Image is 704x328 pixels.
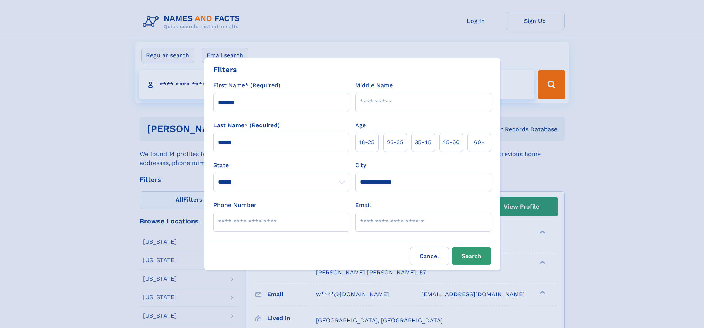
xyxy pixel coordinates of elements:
span: 18‑25 [359,138,374,147]
label: First Name* (Required) [213,81,280,90]
label: Phone Number [213,201,256,210]
label: City [355,161,366,170]
label: Age [355,121,366,130]
span: 35‑45 [415,138,431,147]
span: 45‑60 [442,138,460,147]
div: Filters [213,64,237,75]
button: Search [452,247,491,265]
span: 25‑35 [387,138,403,147]
label: State [213,161,349,170]
span: 60+ [474,138,485,147]
label: Email [355,201,371,210]
label: Last Name* (Required) [213,121,280,130]
label: Cancel [410,247,449,265]
label: Middle Name [355,81,393,90]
